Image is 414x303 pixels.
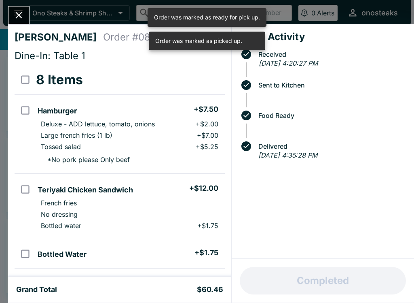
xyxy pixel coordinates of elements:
[15,31,103,43] h4: [PERSON_NAME]
[15,50,85,62] span: Dine-In: Table 1
[196,143,218,151] p: + $5.25
[238,31,408,43] h4: Order Activity
[254,143,408,150] span: Delivered
[197,131,218,139] p: + $7.00
[194,105,218,114] h5: + $7.50
[41,143,81,151] p: Tossed salad
[194,248,218,258] h5: + $1.75
[254,81,408,89] span: Sent to Kitchen
[41,199,77,207] p: French fries
[189,184,218,193] h5: + $12.00
[41,210,78,218] p: No dressing
[196,120,218,128] p: + $2.00
[41,222,81,230] p: Bottled water
[38,250,87,259] h5: Bottled Water
[38,106,77,116] h5: Hamburger
[254,112,408,119] span: Food Ready
[197,285,223,294] h5: $60.46
[16,285,57,294] h5: Grand Total
[41,120,155,128] p: Deluxe - ADD lettuce, tomato, onions
[8,6,29,24] button: Close
[41,156,130,164] p: * No pork please Only beef
[258,151,317,159] em: [DATE] 4:35:28 PM
[197,222,218,230] p: + $1.75
[254,51,408,58] span: Received
[154,11,260,24] div: Order was marked as ready for pick up.
[36,72,83,88] h3: 8 Items
[38,185,133,195] h5: Teriyaki Chicken Sandwich
[155,34,242,48] div: Order was marked as picked up.
[103,31,175,43] h4: Order # 084279
[41,131,112,139] p: Large french fries (1 lb)
[259,59,318,67] em: [DATE] 4:20:27 PM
